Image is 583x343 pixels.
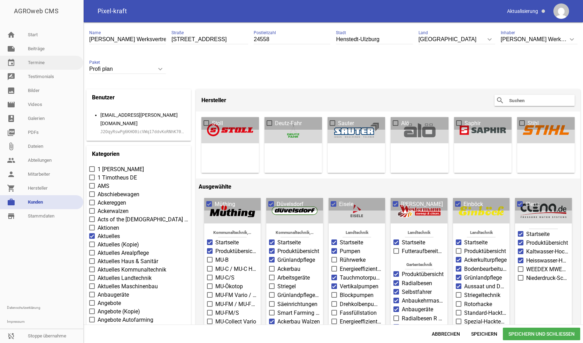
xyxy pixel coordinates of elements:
[98,215,188,224] span: Acts of the [DEMOGRAPHIC_DATA] EN
[464,238,488,247] span: Startseite
[340,274,382,282] span: Tauchmotorpumpen
[528,119,539,128] span: Stihl
[277,274,310,282] span: Arbeitsgeräte
[89,249,188,257] label: Aktuelles Arealpflege
[464,247,506,256] span: Produktübersicht
[7,100,15,109] i: movie
[89,215,188,224] label: Acts of the Apostles EN
[89,232,188,241] label: Aktuelles
[98,282,158,291] span: Aktuelles Maschinenbau
[7,86,15,95] i: image
[89,291,188,299] label: Anbaugeräte
[89,241,188,249] label: Aktuelles (Kopie)
[89,257,188,266] label: Aktuelles Haus & Sanitär
[89,182,188,190] label: AMS
[213,228,252,238] span: Kommunaltechnik, Landtechnik
[7,184,15,192] i: shopping_cart
[339,200,353,208] span: Eisele
[484,34,495,45] i: keyboard_arrow_down
[401,200,443,208] span: [PERSON_NAME]
[98,307,140,316] span: Angebote (Kopie)
[277,318,320,326] span: Ackerbau Walzen
[277,309,320,317] span: Smart Farming Solutions
[89,307,188,316] label: Angebote (Kopie)
[402,279,432,288] span: Radialbesen
[340,291,374,299] span: Blockpumpen
[92,148,120,160] h4: Kategorien
[89,316,188,324] label: Angebote Autofarming
[277,282,296,291] span: Striegel
[275,119,302,128] span: Deutz-Fahr
[7,212,15,220] i: store_mall_directory
[98,299,121,307] span: Angebote
[215,200,235,208] span: Müthing
[277,247,319,256] span: Produktübersicht
[215,265,258,273] span: MU-C / MU-C Hydro
[526,257,569,265] span: Heisswasser-Hochdruckreiniger
[340,282,378,291] span: Vertikalpumpen
[464,274,502,282] span: Grünlandpflege
[340,309,377,317] span: Fassfüllstation
[98,182,109,190] span: AMS
[526,200,539,208] span: Clena
[508,96,564,105] input: Suchen
[277,238,301,247] span: Startseite
[7,45,15,53] i: note
[98,274,152,282] span: Aktuelles Landtechnik
[276,228,314,238] span: Kommunaltechnik, Landtechnik
[7,59,15,67] i: event
[215,300,258,308] span: MU-FM / MU-FM Hydro
[464,282,507,291] span: Aussaat und Düngung
[464,265,507,273] span: Bodenbearbeitung
[526,239,568,247] span: Produktübersicht
[462,228,500,238] span: Landtechnik
[340,300,382,308] span: Drehkolbenpumpen
[89,224,188,232] label: Aktionen
[464,256,507,264] span: Ackerkulturpflege
[338,228,376,238] span: Landtechnik
[98,165,144,174] span: 1 [PERSON_NAME]
[402,247,444,256] span: Futteraufbereiter FA 1200
[98,190,139,199] span: Abschiebewagen
[503,328,580,340] span: Speichern und Schließen
[402,238,425,247] span: Startseite
[98,207,129,215] span: Ackerwalzen
[98,249,149,257] span: Aktuelles Arealpflege
[402,305,433,314] span: Anbaugeräte
[340,265,382,273] span: Energieeffiziente Pumpen
[215,318,256,326] span: MU-Collect Vario
[526,230,550,238] span: Startseite
[92,92,115,103] h4: Benutzer
[98,224,119,232] span: Aktionen
[100,128,186,136] small: Zum kopieren Klicken
[98,266,166,274] span: Aktuelles Kommunaltechnik
[464,318,507,326] span: Spezial-Hacktechnik
[98,241,139,249] span: Aktuelles (Kopie)
[215,238,239,247] span: Startseite
[89,174,188,182] label: 1 Timotheus DE
[277,291,320,299] span: Grünlandpflege Walzen
[89,324,188,333] label: Angebote EN
[89,207,188,215] label: Ackerwalzen
[215,282,243,291] span: MU-Ökotop
[7,128,15,137] i: picture_as_pdf
[98,232,120,241] span: Aktuelles
[215,256,229,264] span: MU-B
[201,95,226,106] h4: Hersteller
[215,291,258,299] span: MU-FM Vario / MU-FM Vario Hydro
[338,119,354,128] span: Sauter
[7,142,15,151] i: attach_file
[7,156,15,165] i: people
[340,318,382,326] span: Energieeffiziente Motorentechnik
[402,297,444,305] span: Anbaukehrmaschinen
[215,309,239,317] span: MU-FM/S
[7,332,15,340] i: sync_disabled
[340,247,360,256] span: Pumpen
[402,270,444,279] span: Produktübersicht
[400,260,438,270] span: Gartentechnik
[89,165,188,174] label: 1 Samuel DE
[566,34,577,45] i: keyboard_arrow_down
[89,199,188,207] label: Ackereggen
[526,265,569,274] span: WEEDEX MWE200
[7,31,15,39] i: home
